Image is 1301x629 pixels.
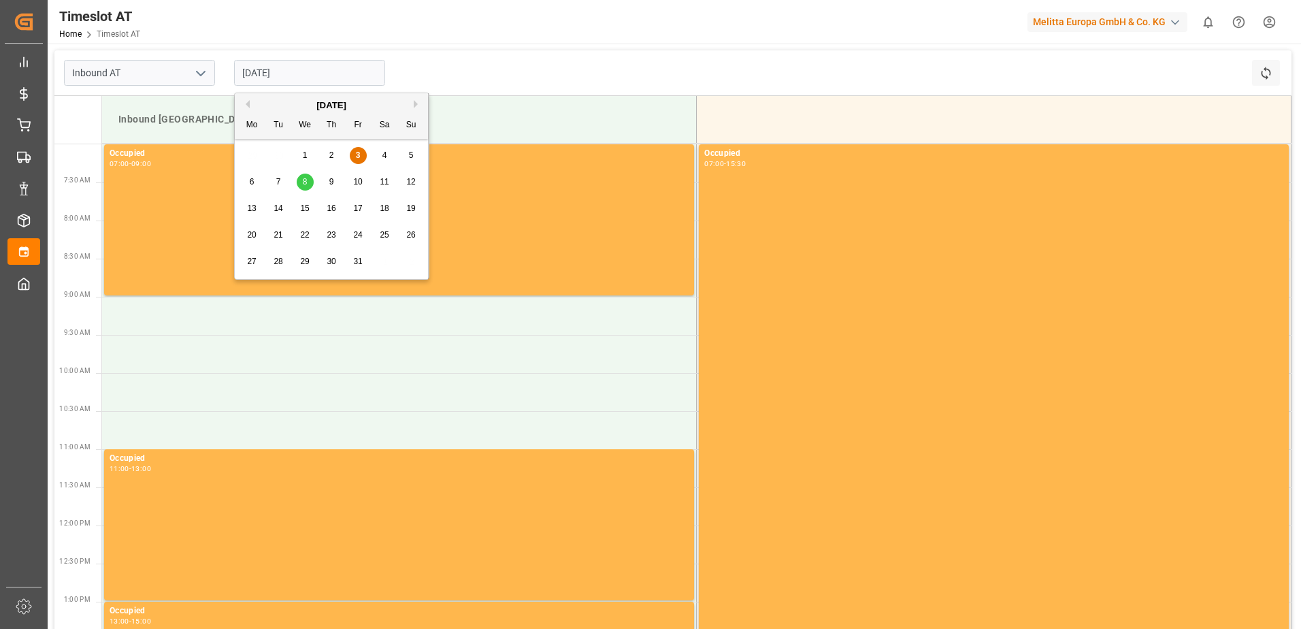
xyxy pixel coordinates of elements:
div: Occupied [110,452,689,466]
span: 12 [406,177,415,187]
div: Sa [376,117,393,134]
span: 11:30 AM [59,481,90,489]
div: Choose Tuesday, October 14th, 2025 [270,200,287,217]
span: 15 [300,204,309,213]
span: 8:30 AM [64,253,90,260]
div: Choose Wednesday, October 29th, 2025 [297,253,314,270]
button: Next Month [414,100,422,108]
div: Choose Wednesday, October 22nd, 2025 [297,227,314,244]
div: Choose Wednesday, October 8th, 2025 [297,174,314,191]
span: 14 [274,204,282,213]
div: 15:00 [131,618,151,624]
span: 21 [274,230,282,240]
div: Choose Thursday, October 23rd, 2025 [323,227,340,244]
div: Choose Thursday, October 9th, 2025 [323,174,340,191]
div: 13:00 [110,618,129,624]
div: Choose Thursday, October 2nd, 2025 [323,147,340,164]
button: open menu [190,63,210,84]
span: 12:30 PM [59,558,90,565]
div: Inbound [GEOGRAPHIC_DATA] [113,107,685,132]
div: Melitta Europa GmbH & Co. KG [1027,12,1187,32]
div: Choose Sunday, October 5th, 2025 [403,147,420,164]
div: Choose Sunday, October 12th, 2025 [403,174,420,191]
div: Choose Friday, October 24th, 2025 [350,227,367,244]
span: 11 [380,177,389,187]
div: Choose Wednesday, October 15th, 2025 [297,200,314,217]
span: 28 [274,257,282,266]
div: 15:30 [726,161,746,167]
span: 10:30 AM [59,405,90,413]
span: 8:00 AM [64,214,90,222]
div: Th [323,117,340,134]
span: 13 [247,204,256,213]
span: 26 [406,230,415,240]
div: Choose Monday, October 20th, 2025 [244,227,261,244]
span: 1 [303,150,308,160]
span: 8 [303,177,308,187]
div: Tu [270,117,287,134]
div: [DATE] [235,99,428,112]
a: Home [59,29,82,39]
div: Fr [350,117,367,134]
span: 29 [300,257,309,266]
div: Su [403,117,420,134]
span: 10:00 AM [59,367,90,374]
span: 24 [353,230,362,240]
div: Choose Friday, October 31st, 2025 [350,253,367,270]
span: 27 [247,257,256,266]
div: 07:00 [704,161,724,167]
div: Choose Monday, October 6th, 2025 [244,174,261,191]
div: Choose Tuesday, October 28th, 2025 [270,253,287,270]
span: 19 [406,204,415,213]
div: Choose Saturday, October 25th, 2025 [376,227,393,244]
input: DD.MM.YYYY [234,60,385,86]
div: Choose Thursday, October 30th, 2025 [323,253,340,270]
div: Occupied [110,147,689,161]
span: 16 [327,204,335,213]
div: 07:00 [110,161,129,167]
span: 12:00 PM [59,519,90,527]
div: Timeslot AT [59,6,140,27]
div: Choose Saturday, October 11th, 2025 [376,174,393,191]
div: Choose Sunday, October 26th, 2025 [403,227,420,244]
div: month 2025-10 [239,142,425,275]
span: 7:30 AM [64,176,90,184]
div: Choose Thursday, October 16th, 2025 [323,200,340,217]
div: - [129,466,131,472]
div: Choose Friday, October 3rd, 2025 [350,147,367,164]
span: 17 [353,204,362,213]
div: Mo [244,117,261,134]
div: Occupied [110,604,689,618]
span: 1:00 PM [64,596,90,603]
div: Choose Wednesday, October 1st, 2025 [297,147,314,164]
span: 9 [329,177,334,187]
input: Type to search/select [64,60,215,86]
div: Choose Tuesday, October 21st, 2025 [270,227,287,244]
span: 22 [300,230,309,240]
div: Occupied [704,147,1283,161]
span: 9:30 AM [64,329,90,336]
div: Choose Friday, October 10th, 2025 [350,174,367,191]
div: - [724,161,726,167]
div: Choose Saturday, October 4th, 2025 [376,147,393,164]
span: 6 [250,177,254,187]
span: 4 [382,150,387,160]
div: Choose Friday, October 17th, 2025 [350,200,367,217]
div: 13:00 [131,466,151,472]
span: 20 [247,230,256,240]
div: Choose Sunday, October 19th, 2025 [403,200,420,217]
span: 23 [327,230,335,240]
div: - [129,618,131,624]
div: Choose Monday, October 27th, 2025 [244,253,261,270]
span: 11:00 AM [59,443,90,451]
span: 9:00 AM [64,291,90,298]
span: 25 [380,230,389,240]
span: 31 [353,257,362,266]
div: Choose Monday, October 13th, 2025 [244,200,261,217]
div: - [129,161,131,167]
span: 3 [356,150,361,160]
span: 30 [327,257,335,266]
div: Choose Saturday, October 18th, 2025 [376,200,393,217]
div: Choose Tuesday, October 7th, 2025 [270,174,287,191]
span: 7 [276,177,281,187]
